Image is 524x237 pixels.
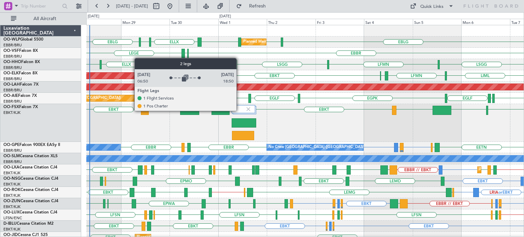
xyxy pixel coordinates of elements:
[3,210,19,214] span: OO-LUX
[243,37,292,47] div: Planned Maint Milan (Linate)
[420,3,443,10] div: Quick Links
[3,222,54,226] a: D-IBLUCessna Citation M2
[18,16,72,21] span: All Aircraft
[3,38,43,42] a: OO-WLPGlobal 5500
[3,76,22,82] a: EBBR/BRU
[364,19,413,25] div: Sat 4
[3,71,38,75] a: OO-ELKFalcon 8X
[3,165,57,169] a: OO-LXACessna Citation CJ4
[3,88,22,93] a: EBBR/BRU
[3,49,19,53] span: OO-VSF
[88,14,99,19] div: [DATE]
[3,216,22,221] a: LFSN/ENC
[170,19,218,25] div: Tue 30
[3,188,58,192] a: OO-ROKCessna Citation CJ4
[407,1,457,12] button: Quick Links
[3,105,38,109] a: OO-FSXFalcon 7X
[3,99,22,104] a: EBBR/BRU
[3,210,57,214] a: OO-LUXCessna Citation CJ4
[3,38,20,42] span: OO-WLP
[8,13,74,24] button: All Aircraft
[316,19,364,25] div: Fri 3
[219,14,231,19] div: [DATE]
[3,188,20,192] span: OO-ROK
[3,199,20,203] span: OO-ZUN
[3,159,22,164] a: EBBR/BRU
[3,60,21,64] span: OO-HHO
[3,65,22,70] a: EBBR/BRU
[3,154,20,158] span: OO-SLM
[3,148,22,153] a: EBBR/BRU
[3,60,40,64] a: OO-HHOFalcon 8X
[3,199,58,203] a: OO-ZUNCessna Citation CJ4
[3,233,48,237] a: OO-JIDCessna CJ1 525
[3,193,20,198] a: EBKT/KJK
[3,94,37,98] a: OO-AIEFalcon 7X
[3,222,17,226] span: D-IBLU
[233,1,274,12] button: Refresh
[3,182,20,187] a: EBKT/KJK
[3,233,18,237] span: OO-JID
[3,105,19,109] span: OO-FSX
[3,227,20,232] a: EBKT/KJK
[21,1,60,11] input: Trip Number
[3,83,20,87] span: OO-LAH
[72,19,121,25] div: Sun 28
[267,19,316,25] div: Thu 2
[3,165,19,169] span: OO-LXA
[3,177,20,181] span: OO-NSG
[3,83,39,87] a: OO-LAHFalcon 7X
[3,177,58,181] a: OO-NSGCessna Citation CJ4
[243,4,272,9] span: Refresh
[121,19,170,25] div: Mon 29
[3,143,19,147] span: OO-GPE
[413,19,462,25] div: Sun 5
[461,19,510,25] div: Mon 6
[3,143,60,147] a: OO-GPEFalcon 900EX EASy II
[3,110,20,115] a: EBKT/KJK
[245,106,251,112] img: gray-close.svg
[3,71,19,75] span: OO-ELK
[3,43,22,48] a: EBBR/BRU
[3,54,22,59] a: EBBR/BRU
[3,171,20,176] a: EBKT/KJK
[116,3,148,9] span: [DATE] - [DATE]
[3,49,38,53] a: OO-VSFFalcon 8X
[3,204,20,209] a: EBKT/KJK
[3,154,58,158] a: OO-SLMCessna Citation XLS
[3,94,18,98] span: OO-AIE
[218,19,267,25] div: Wed 1
[268,142,383,152] div: No Crew [GEOGRAPHIC_DATA] ([GEOGRAPHIC_DATA] National)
